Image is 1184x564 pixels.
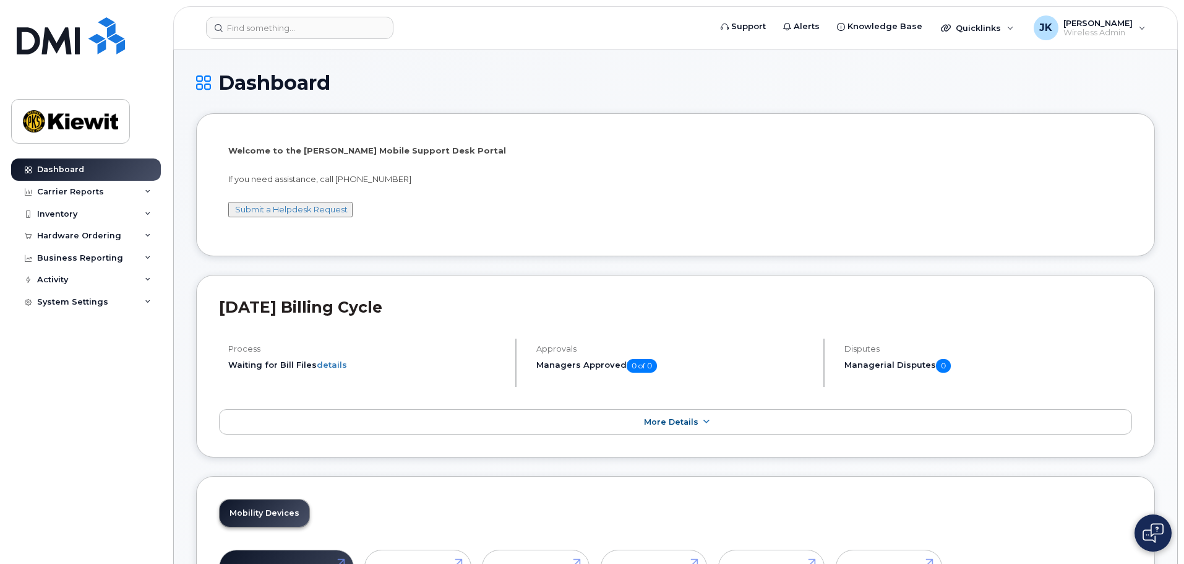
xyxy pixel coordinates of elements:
h4: Disputes [844,344,1132,354]
h5: Managerial Disputes [844,359,1132,373]
span: 0 [936,359,951,373]
button: Submit a Helpdesk Request [228,202,353,217]
h4: Approvals [536,344,813,354]
h4: Process [228,344,505,354]
a: Submit a Helpdesk Request [235,204,348,214]
li: Waiting for Bill Files [228,359,505,371]
h2: [DATE] Billing Cycle [219,298,1132,316]
a: details [317,360,347,370]
span: More Details [644,417,698,427]
p: If you need assistance, call [PHONE_NUMBER] [228,173,1123,185]
img: Open chat [1143,523,1164,543]
h1: Dashboard [196,72,1155,93]
h5: Managers Approved [536,359,813,373]
span: 0 of 0 [627,359,657,373]
p: Welcome to the [PERSON_NAME] Mobile Support Desk Portal [228,145,1123,157]
a: Mobility Devices [220,500,309,527]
